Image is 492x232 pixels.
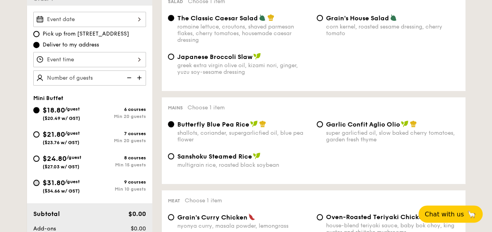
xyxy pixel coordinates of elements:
[43,116,80,121] span: ($20.49 w/ GST)
[168,15,174,21] input: The Classic Caesar Saladromaine lettuce, croutons, shaved parmesan flakes, cherry tomatoes, house...
[168,54,174,60] input: Japanese Broccoli Slawgreek extra virgin olive oil, kizami nori, ginger, yuzu soy-sesame dressing
[33,225,56,232] span: Add-ons
[317,214,323,220] input: Oven-Roasted Teriyaki Chickenhouse-blend teriyaki sauce, baby bok choy, king oyster and shiitake ...
[177,62,310,75] div: greek extra virgin olive oil, kizami nori, ginger, yuzu soy-sesame dressing
[326,23,459,37] div: corn kernel, roasted sesame dressing, cherry tomato
[43,154,67,163] span: $24.80
[123,70,134,85] img: icon-reduce.1d2dbef1.svg
[67,155,81,160] span: /guest
[130,225,146,232] span: $0.00
[326,121,400,128] span: Garlic Confit Aglio Olio
[168,153,174,159] input: Sanshoku Steamed Ricemultigrain rice, roasted black soybean
[33,52,146,67] input: Event time
[425,211,464,218] span: Chat with us
[253,53,261,60] img: icon-vegan.f8ff3823.svg
[177,121,249,128] span: Butterfly Blue Pea Rice
[259,120,266,127] img: icon-chef-hat.a58ddaea.svg
[177,223,310,229] div: nyonya curry, masala powder, lemongrass
[43,140,79,145] span: ($23.76 w/ GST)
[248,213,255,220] img: icon-spicy.37a8142b.svg
[177,23,310,43] div: romaine lettuce, croutons, shaved parmesan flakes, cherry tomatoes, housemade caesar dressing
[33,131,40,137] input: $21.80/guest($23.76 w/ GST)7 coursesMin 20 guests
[168,121,174,127] input: Butterfly Blue Pea Riceshallots, coriander, supergarlicfied oil, blue pea flower
[90,179,146,185] div: 9 courses
[43,130,65,139] span: $21.80
[43,30,129,38] span: Pick up from [STREET_ADDRESS]
[90,186,146,192] div: Min 10 guests
[33,95,63,102] span: Mini Buffet
[168,105,183,111] span: Mains
[177,53,252,61] span: Japanese Broccoli Slaw
[168,214,174,220] input: Grain's Curry Chickennyonya curry, masala powder, lemongrass
[90,107,146,112] div: 6 courses
[33,107,40,113] input: $18.80/guest($20.49 w/ GST)6 coursesMin 20 guests
[33,210,60,218] span: Subtotal
[177,14,258,22] span: The Classic Caesar Salad
[90,114,146,119] div: Min 20 guests
[134,70,146,85] img: icon-add.58712e84.svg
[187,104,225,111] span: Choose 1 item
[410,120,417,127] img: icon-chef-hat.a58ddaea.svg
[317,121,323,127] input: Garlic Confit Aglio Oliosuper garlicfied oil, slow baked cherry tomatoes, garden fresh thyme
[177,162,310,168] div: multigrain rice, roasted black soybean
[168,198,180,203] span: Meat
[326,14,389,22] span: Grain's House Salad
[253,152,261,159] img: icon-vegan.f8ff3823.svg
[259,14,266,21] img: icon-vegetarian.fe4039eb.svg
[390,14,397,21] img: icon-vegetarian.fe4039eb.svg
[326,130,459,143] div: super garlicfied oil, slow baked cherry tomatoes, garden fresh thyme
[317,15,323,21] input: Grain's House Saladcorn kernel, roasted sesame dressing, cherry tomato
[43,178,65,187] span: $31.80
[43,188,80,194] span: ($34.66 w/ GST)
[326,213,427,221] span: Oven-Roasted Teriyaki Chicken
[90,155,146,161] div: 8 courses
[250,120,258,127] img: icon-vegan.f8ff3823.svg
[33,180,40,186] input: $31.80/guest($34.66 w/ GST)9 coursesMin 10 guests
[267,14,274,21] img: icon-chef-hat.a58ddaea.svg
[467,210,476,219] span: 🦙
[33,42,40,48] input: Deliver to my address
[43,41,99,49] span: Deliver to my address
[185,197,222,204] span: Choose 1 item
[177,153,252,160] span: Sanshoku Steamed Rice
[65,106,80,112] span: /guest
[401,120,409,127] img: icon-vegan.f8ff3823.svg
[43,106,65,114] span: $18.80
[33,155,40,162] input: $24.80/guest($27.03 w/ GST)8 coursesMin 15 guests
[418,205,483,223] button: Chat with us🦙
[177,214,247,221] span: Grain's Curry Chicken
[90,138,146,143] div: Min 20 guests
[33,31,40,37] input: Pick up from [STREET_ADDRESS]
[65,179,80,184] span: /guest
[128,210,146,218] span: $0.00
[33,12,146,27] input: Event date
[177,130,310,143] div: shallots, coriander, supergarlicfied oil, blue pea flower
[90,131,146,136] div: 7 courses
[90,162,146,168] div: Min 15 guests
[43,164,79,170] span: ($27.03 w/ GST)
[33,70,146,86] input: Number of guests
[65,130,80,136] span: /guest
